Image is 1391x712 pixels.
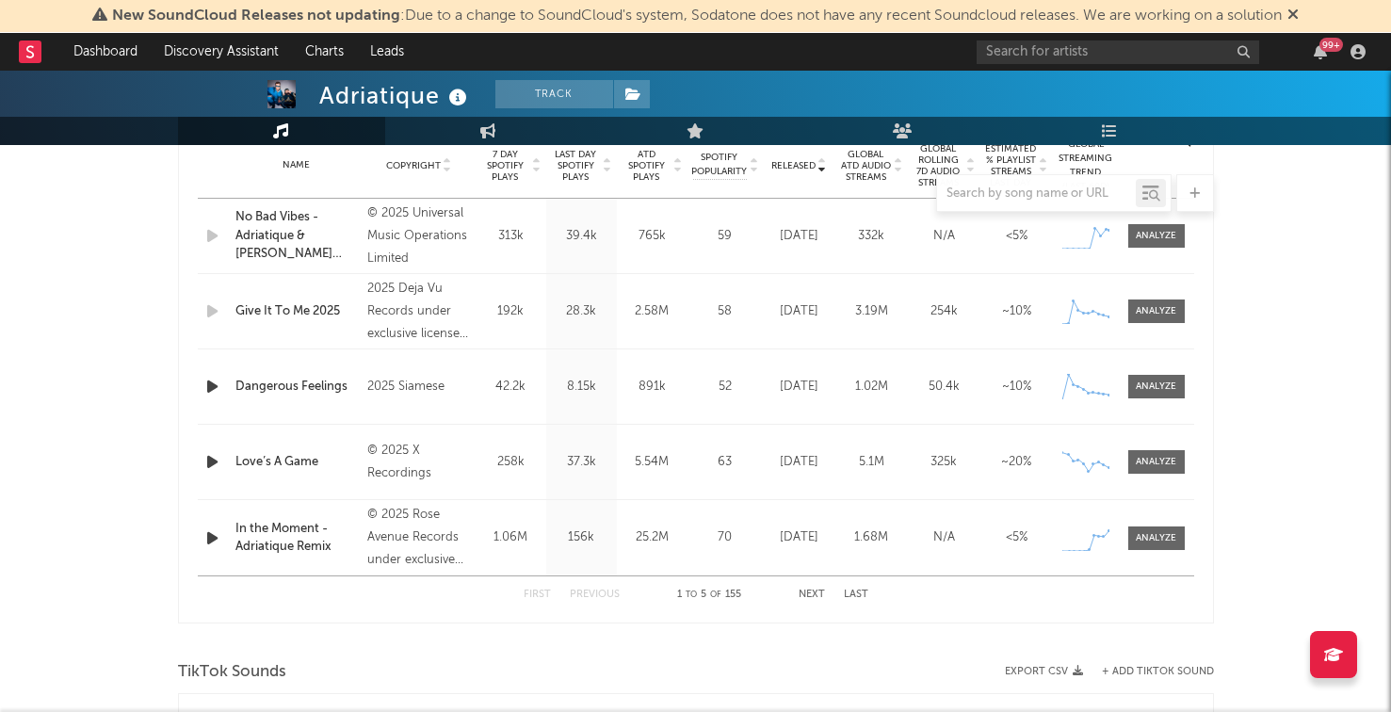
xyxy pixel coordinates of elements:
[367,376,470,398] div: 2025 Siamese
[686,591,697,599] span: to
[985,378,1048,396] div: ~ 10 %
[840,302,903,321] div: 3.19M
[386,160,441,171] span: Copyright
[367,504,470,572] div: © 2025 Rose Avenue Records under exclusive license to Reprise Records
[235,453,359,472] a: Love’s A Game
[692,453,758,472] div: 63
[768,528,831,547] div: [DATE]
[367,440,470,485] div: © 2025 X Recordings
[1102,667,1214,677] button: + Add TikTok Sound
[692,378,758,396] div: 52
[1319,38,1343,52] div: 99 +
[710,591,721,599] span: of
[357,33,417,71] a: Leads
[622,528,683,547] div: 25.2M
[622,378,683,396] div: 891k
[551,227,612,246] div: 39.4k
[768,302,831,321] div: [DATE]
[235,520,359,557] a: In the Moment - Adriatique Remix
[622,149,671,183] span: ATD Spotify Plays
[292,33,357,71] a: Charts
[622,302,683,321] div: 2.58M
[151,33,292,71] a: Discovery Assistant
[692,528,758,547] div: 70
[112,8,400,24] span: New SoundCloud Releases not updating
[771,160,816,171] span: Released
[768,378,831,396] div: [DATE]
[840,227,903,246] div: 332k
[985,528,1048,547] div: <5%
[367,202,470,270] div: © 2025 Universal Music Operations Limited
[495,80,613,108] button: Track
[768,453,831,472] div: [DATE]
[480,227,542,246] div: 313k
[985,143,1037,188] span: Estimated % Playlist Streams Last Day
[913,143,964,188] span: Global Rolling 7D Audio Streams
[480,302,542,321] div: 192k
[480,528,542,547] div: 1.06M
[913,302,976,321] div: 254k
[1083,667,1214,677] button: + Add TikTok Sound
[60,33,151,71] a: Dashboard
[844,590,868,600] button: Last
[178,661,286,684] span: TikTok Sounds
[913,227,976,246] div: N/A
[913,453,976,472] div: 325k
[657,584,761,607] div: 1 5 155
[985,453,1048,472] div: ~ 20 %
[985,302,1048,321] div: ~ 10 %
[622,227,683,246] div: 765k
[367,278,470,346] div: 2025 Deja Vu Records under exclusive license from Blackground Records / UMG Recordings, Inc.
[551,528,612,547] div: 156k
[840,453,903,472] div: 5.1M
[692,302,758,321] div: 58
[480,453,542,472] div: 258k
[1314,44,1327,59] button: 99+
[622,453,683,472] div: 5.54M
[913,528,976,547] div: N/A
[524,590,551,600] button: First
[235,302,359,321] a: Give It To Me 2025
[840,378,903,396] div: 1.02M
[551,302,612,321] div: 28.3k
[551,378,612,396] div: 8.15k
[235,158,359,172] div: Name
[551,149,601,183] span: Last Day Spotify Plays
[570,590,620,600] button: Previous
[480,378,542,396] div: 42.2k
[768,227,831,246] div: [DATE]
[937,186,1136,202] input: Search by song name or URL
[480,149,530,183] span: 7 Day Spotify Plays
[235,208,359,264] a: No Bad Vibes - Adriatique & [PERSON_NAME] Remix
[840,149,892,183] span: Global ATD Audio Streams
[913,378,976,396] div: 50.4k
[112,8,1282,24] span: : Due to a change to SoundCloud's system, Sodatone does not have any recent Soundcloud releases. ...
[840,528,903,547] div: 1.68M
[799,590,825,600] button: Next
[1287,8,1299,24] span: Dismiss
[319,80,472,111] div: Adriatique
[691,151,747,179] span: Spotify Popularity
[985,227,1048,246] div: <5%
[551,453,612,472] div: 37.3k
[977,40,1259,64] input: Search for artists
[1005,666,1083,677] button: Export CSV
[235,378,359,396] a: Dangerous Feelings
[692,227,758,246] div: 59
[1058,138,1114,194] div: Global Streaming Trend (Last 60D)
